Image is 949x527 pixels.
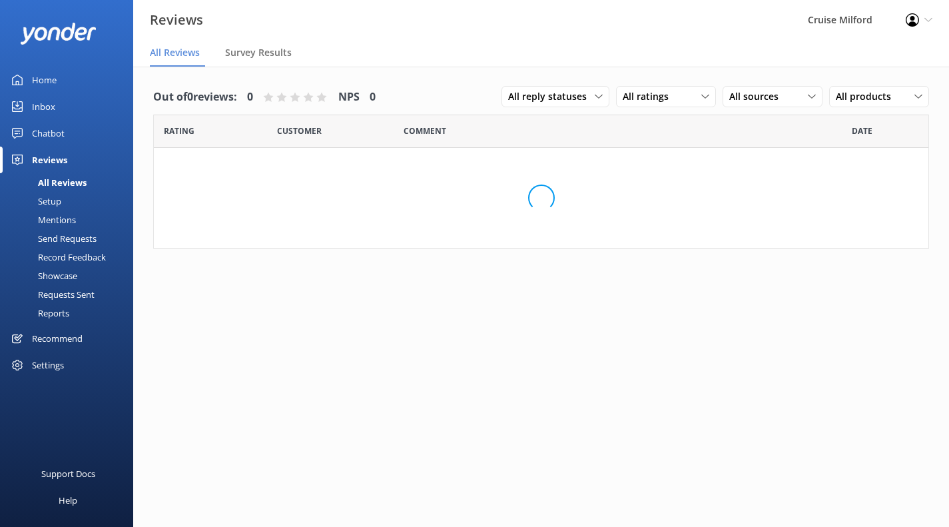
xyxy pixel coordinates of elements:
[8,248,133,266] a: Record Feedback
[623,89,677,104] span: All ratings
[338,89,360,106] h4: NPS
[164,125,194,137] span: Date
[852,125,872,137] span: Date
[32,147,67,173] div: Reviews
[153,89,237,106] h4: Out of 0 reviews:
[8,285,133,304] a: Requests Sent
[8,211,133,229] a: Mentions
[729,89,787,104] span: All sources
[8,229,133,248] a: Send Requests
[277,125,322,137] span: Date
[8,304,133,322] a: Reports
[32,120,65,147] div: Chatbot
[404,125,446,137] span: Question
[8,266,77,285] div: Showcase
[150,46,200,59] span: All Reviews
[8,248,106,266] div: Record Feedback
[8,304,69,322] div: Reports
[370,89,376,106] h4: 0
[8,173,87,192] div: All Reviews
[41,460,95,487] div: Support Docs
[8,211,76,229] div: Mentions
[8,266,133,285] a: Showcase
[8,192,61,211] div: Setup
[32,352,64,378] div: Settings
[32,325,83,352] div: Recommend
[59,487,77,514] div: Help
[8,285,95,304] div: Requests Sent
[150,9,203,31] h3: Reviews
[247,89,253,106] h4: 0
[8,229,97,248] div: Send Requests
[225,46,292,59] span: Survey Results
[8,173,133,192] a: All Reviews
[8,192,133,211] a: Setup
[32,93,55,120] div: Inbox
[20,23,97,45] img: yonder-white-logo.png
[836,89,899,104] span: All products
[508,89,595,104] span: All reply statuses
[32,67,57,93] div: Home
